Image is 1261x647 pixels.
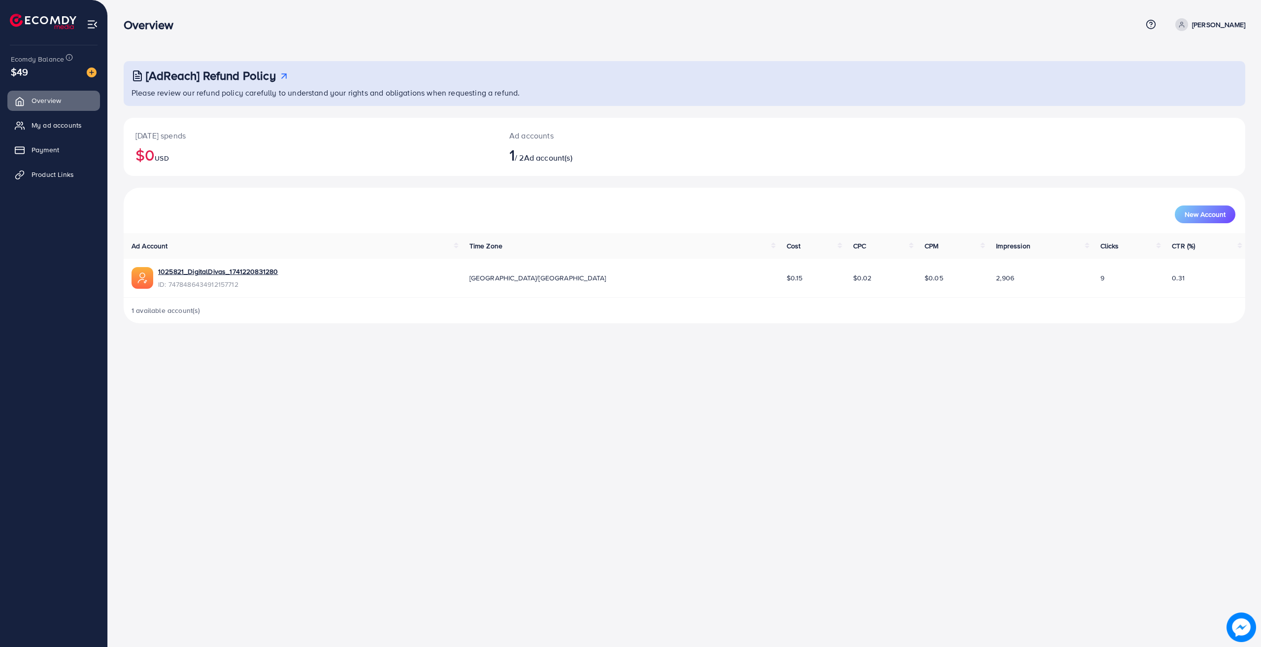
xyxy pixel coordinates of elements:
span: $0.05 [925,273,943,283]
span: Payment [32,145,59,155]
span: New Account [1185,211,1226,218]
p: Ad accounts [509,130,766,141]
span: Cost [787,241,801,251]
img: image [87,68,97,77]
span: USD [155,153,168,163]
a: My ad accounts [7,115,100,135]
span: Product Links [32,170,74,179]
span: $49 [11,65,28,79]
span: 1 available account(s) [132,306,200,315]
span: Clicks [1100,241,1119,251]
p: [DATE] spends [135,130,486,141]
img: ic-ads-acc.e4c84228.svg [132,267,153,289]
span: 2,906 [996,273,1014,283]
img: menu [87,19,98,30]
span: CTR (%) [1172,241,1195,251]
a: 1025821_DigitalDivas_1741220831280 [158,267,278,276]
a: Product Links [7,165,100,184]
span: ID: 7478486434912157712 [158,279,278,289]
a: Payment [7,140,100,160]
h2: $0 [135,145,486,164]
p: Please review our refund policy carefully to understand your rights and obligations when requesti... [132,87,1239,99]
img: logo [10,14,76,29]
span: 1 [509,143,515,166]
a: [PERSON_NAME] [1171,18,1245,31]
span: Overview [32,96,61,105]
span: CPC [853,241,866,251]
span: 9 [1100,273,1104,283]
a: Overview [7,91,100,110]
button: New Account [1175,205,1235,223]
span: $0.15 [787,273,803,283]
span: Ad Account [132,241,168,251]
p: [PERSON_NAME] [1192,19,1245,31]
span: 0.31 [1172,273,1185,283]
span: [GEOGRAPHIC_DATA]/[GEOGRAPHIC_DATA] [469,273,606,283]
span: Time Zone [469,241,502,251]
span: Ad account(s) [524,152,572,163]
h3: [AdReach] Refund Policy [146,68,276,83]
span: CPM [925,241,938,251]
h2: / 2 [509,145,766,164]
span: Ecomdy Balance [11,54,64,64]
h3: Overview [124,18,181,32]
span: $0.02 [853,273,872,283]
img: image [1227,613,1256,642]
span: My ad accounts [32,120,82,130]
span: Impression [996,241,1030,251]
